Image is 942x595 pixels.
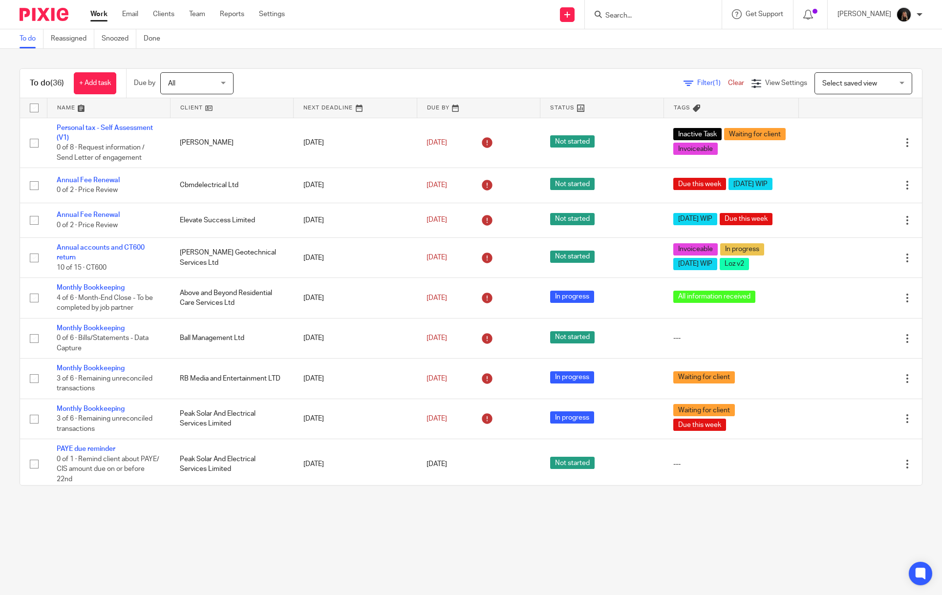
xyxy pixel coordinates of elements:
span: 4 of 6 · Month-End Close - To be completed by job partner [57,295,153,312]
td: Elevate Success Limited [170,203,293,237]
td: Above and Beyond Residential Care Services Ltd [170,278,293,318]
span: Waiting for client [724,128,786,140]
a: Monthly Bookkeeping [57,284,125,291]
td: Peak Solar And Electrical Services Limited [170,439,293,489]
img: Pixie [20,8,68,21]
td: Cbmdelectrical Ltd [170,168,293,203]
td: [DATE] [294,203,417,237]
span: [DATE] WIP [728,178,772,190]
span: In progress [550,371,594,383]
span: 0 of 2 · Price Review [57,222,118,229]
td: Ball Management Ltd [170,318,293,358]
div: --- [673,459,789,469]
a: PAYE due reminder [57,446,115,452]
td: [DATE] [294,439,417,489]
a: Team [189,9,205,19]
span: [DATE] [427,461,447,467]
td: [DATE] [294,359,417,399]
span: (1) [713,80,721,86]
span: [DATE] [427,255,447,261]
span: [DATE] [427,415,447,422]
a: Snoozed [102,29,136,48]
td: [PERSON_NAME] Geotechnical Services Ltd [170,238,293,278]
span: In progress [550,411,594,424]
a: Email [122,9,138,19]
td: [DATE] [294,399,417,439]
input: Search [604,12,692,21]
span: Not started [550,213,595,225]
span: 10 of 15 · CT600 [57,264,107,271]
td: [DATE] [294,168,417,203]
span: 3 of 6 · Remaining unreconciled transactions [57,375,152,392]
span: [DATE] [427,182,447,189]
a: Reassigned [51,29,94,48]
span: [DATE] [427,335,447,341]
a: Monthly Bookkeeping [57,365,125,372]
span: Invoiceable [673,143,718,155]
a: Annual Fee Renewal [57,177,120,184]
span: [DATE] [427,295,447,301]
td: RB Media and Entertainment LTD [170,359,293,399]
img: 455A9867.jpg [896,7,912,22]
span: In progress [720,243,764,255]
span: Due this week [673,178,726,190]
h1: To do [30,78,64,88]
a: Annual Fee Renewal [57,212,120,218]
p: [PERSON_NAME] [837,9,891,19]
span: Waiting for client [673,404,735,416]
span: (36) [50,79,64,87]
span: 0 of 6 · Bills/Statements - Data Capture [57,335,149,352]
td: [DATE] [294,278,417,318]
span: Inactive Task [673,128,722,140]
span: 0 of 1 · Remind client about PAYE/ CIS amount due on or before 22nd [57,456,159,483]
span: Filter [697,80,728,86]
span: [DATE] WIP [673,258,717,270]
a: Monthly Bookkeeping [57,405,125,412]
a: Annual accounts and CT600 return [57,244,145,261]
td: Peak Solar And Electrical Services Limited [170,399,293,439]
a: Clear [728,80,744,86]
span: Not started [550,178,595,190]
td: [DATE] [294,118,417,168]
div: --- [673,333,789,343]
span: [DATE] [427,375,447,382]
span: Not started [550,457,595,469]
a: Personal tax - Self Assessment (V1) [57,125,153,141]
span: All [168,80,175,87]
span: [DATE] [427,139,447,146]
a: + Add task [74,72,116,94]
a: Clients [153,9,174,19]
span: 3 of 6 · Remaining unreconciled transactions [57,415,152,432]
span: Waiting for client [673,371,735,383]
span: Select saved view [822,80,877,87]
span: Get Support [746,11,783,18]
a: Monthly Bookkeeping [57,325,125,332]
span: Due this week [720,213,772,225]
span: Not started [550,331,595,343]
a: Reports [220,9,244,19]
span: Not started [550,135,595,148]
span: Loz v2 [720,258,749,270]
a: Settings [259,9,285,19]
span: 0 of 8 · Request information / Send Letter of engagement [57,144,145,161]
span: Not started [550,251,595,263]
a: Work [90,9,107,19]
span: View Settings [765,80,807,86]
span: In progress [550,291,594,303]
td: [DATE] [294,318,417,358]
a: Done [144,29,168,48]
td: [PERSON_NAME] [170,118,293,168]
span: [DATE] [427,217,447,224]
span: 0 of 2 · Price Review [57,187,118,194]
span: All information received [673,291,755,303]
span: [DATE] WIP [673,213,717,225]
span: Tags [674,105,690,110]
span: Invoiceable [673,243,718,255]
span: Due this week [673,419,726,431]
td: [DATE] [294,238,417,278]
a: To do [20,29,43,48]
p: Due by [134,78,155,88]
